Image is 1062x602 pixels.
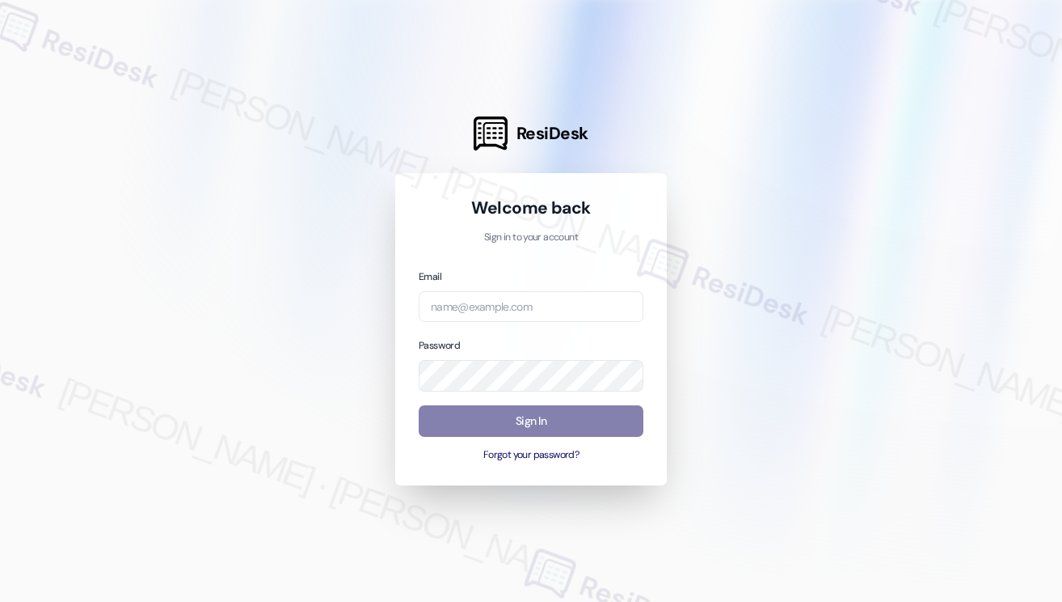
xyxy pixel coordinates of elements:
[419,270,441,283] label: Email
[419,291,643,323] input: name@example.com
[419,231,643,245] p: Sign in to your account
[419,197,643,219] h1: Welcome back
[516,122,588,145] span: ResiDesk
[419,448,643,463] button: Forgot your password?
[419,405,643,437] button: Sign In
[419,339,460,352] label: Password
[474,117,508,150] img: ResiDesk Logo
